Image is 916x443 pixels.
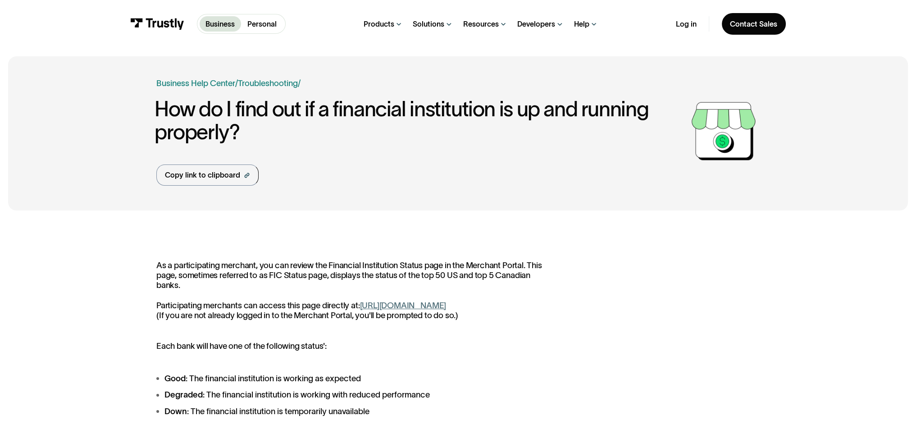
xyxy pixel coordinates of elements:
[364,19,394,29] div: Products
[156,77,235,90] a: Business Help Center
[156,405,545,418] li: : The financial institution is temporarily unavailable
[205,18,235,29] p: Business
[156,388,545,401] li: : The financial institution is working with reduced performance
[238,78,298,88] a: Troubleshooting
[298,77,301,90] div: /
[574,19,589,29] div: Help
[722,13,786,35] a: Contact Sales
[164,390,203,399] strong: Degraded
[200,16,242,31] a: Business
[156,341,545,351] p: Each bank will have one of the following status':
[164,406,187,416] strong: Down
[235,77,238,90] div: /
[156,372,545,385] li: : The financial institution is working as expected
[130,18,184,29] img: Trustly Logo
[156,164,259,186] a: Copy link to clipboard
[156,260,545,320] p: As a participating merchant, you can review the Financial Institution Status page in the Merchant...
[675,19,696,29] a: Log in
[517,19,555,29] div: Developers
[247,18,277,29] p: Personal
[360,301,446,310] a: [URL][DOMAIN_NAME]
[241,16,283,31] a: Personal
[155,98,688,144] h1: How do I find out if a financial institution is up and running properly?
[165,169,240,180] div: Copy link to clipboard
[413,19,444,29] div: Solutions
[164,374,186,383] strong: Good
[730,19,777,29] div: Contact Sales
[463,19,499,29] div: Resources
